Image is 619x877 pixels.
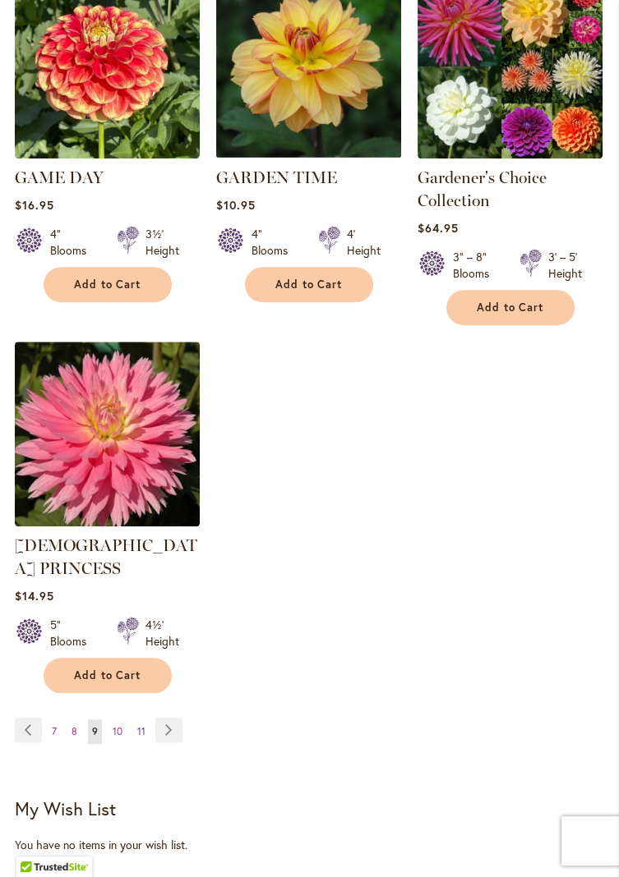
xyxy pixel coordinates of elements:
[418,146,603,162] a: Gardener's Choice Collection
[15,197,54,213] span: $16.95
[453,249,500,282] div: 3" – 8" Blooms
[44,267,172,302] button: Add to Cart
[12,819,58,865] iframe: Launch Accessibility Center
[92,725,98,737] span: 9
[137,725,146,737] span: 11
[477,301,544,315] span: Add to Cart
[113,725,122,737] span: 10
[216,197,256,213] span: $10.95
[347,226,381,259] div: 4' Height
[15,588,54,604] span: $14.95
[275,278,343,292] span: Add to Cart
[52,725,57,737] span: 7
[74,668,141,682] span: Add to Cart
[15,535,197,578] a: [DEMOGRAPHIC_DATA] PRINCESS
[146,617,179,650] div: 4½' Height
[216,146,401,162] a: GARDEN TIME
[74,278,141,292] span: Add to Cart
[67,719,81,744] a: 8
[15,514,200,530] a: GAY PRINCESS
[548,249,582,282] div: 3' – 5' Height
[109,719,127,744] a: 10
[252,226,298,259] div: 4" Blooms
[15,837,604,853] div: You have no items in your wish list.
[216,168,337,187] a: GARDEN TIME
[44,658,172,693] button: Add to Cart
[15,168,104,187] a: GAME DAY
[146,226,179,259] div: 3½' Height
[418,220,459,236] span: $64.95
[50,226,97,259] div: 4" Blooms
[15,342,200,526] img: GAY PRINCESS
[245,267,373,302] button: Add to Cart
[418,168,547,210] a: Gardener's Choice Collection
[72,725,77,737] span: 8
[15,146,200,162] a: GAME DAY
[48,719,61,744] a: 7
[50,617,97,650] div: 5" Blooms
[15,797,116,820] strong: My Wish List
[133,719,150,744] a: 11
[446,290,575,325] button: Add to Cart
